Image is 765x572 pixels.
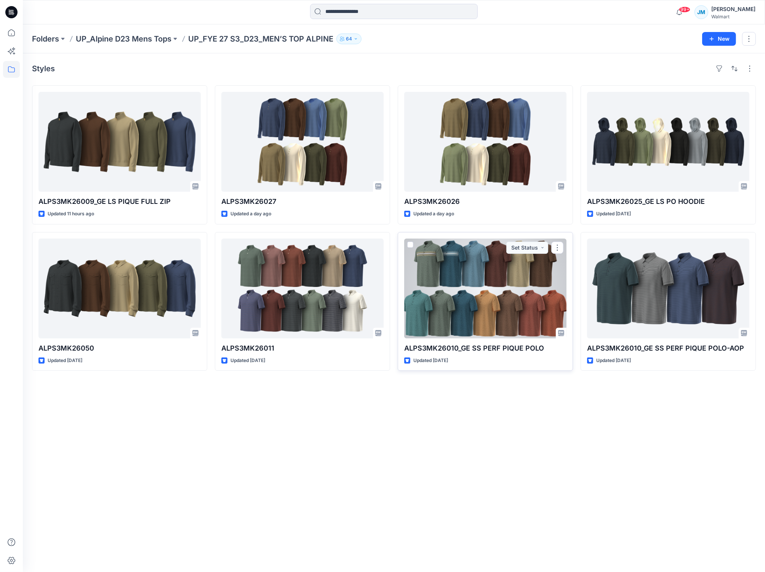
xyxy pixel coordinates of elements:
[32,64,55,73] h4: Styles
[587,92,749,192] a: ALPS3MK26025_GE LS PO HOODIE
[596,357,631,365] p: Updated [DATE]
[587,239,749,338] a: ALPS3MK26010_GE SS PERF PIQUE POLO-AOP
[48,210,94,218] p: Updated 11 hours ago
[230,357,265,365] p: Updated [DATE]
[38,239,201,338] a: ALPS3MK26050
[711,5,755,14] div: [PERSON_NAME]
[38,196,201,207] p: ALPS3MK26009_GE LS PIQUE FULL ZIP
[404,196,567,207] p: ALPS3MK26026
[76,34,171,44] a: UP_Alpine D23 Mens Tops
[230,210,271,218] p: Updated a day ago
[587,343,749,354] p: ALPS3MK26010_GE SS PERF PIQUE POLO-AOP
[221,343,384,354] p: ALPS3MK26011
[695,5,708,19] div: JM
[38,343,201,354] p: ALPS3MK26050
[221,239,384,338] a: ALPS3MK26011
[587,196,749,207] p: ALPS3MK26025_GE LS PO HOODIE
[404,343,567,354] p: ALPS3MK26010_GE SS PERF PIQUE POLO
[413,357,448,365] p: Updated [DATE]
[596,210,631,218] p: Updated [DATE]
[711,14,755,19] div: Walmart
[413,210,454,218] p: Updated a day ago
[679,6,690,13] span: 99+
[48,357,82,365] p: Updated [DATE]
[188,34,333,44] p: UP_FYE 27 S3_D23_MEN’S TOP ALPINE
[38,92,201,192] a: ALPS3MK26009_GE LS PIQUE FULL ZIP
[221,92,384,192] a: ALPS3MK26027
[221,196,384,207] p: ALPS3MK26027
[346,35,352,43] p: 64
[404,239,567,338] a: ALPS3MK26010_GE SS PERF PIQUE POLO
[336,34,362,44] button: 64
[702,32,736,46] button: New
[404,92,567,192] a: ALPS3MK26026
[32,34,59,44] a: Folders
